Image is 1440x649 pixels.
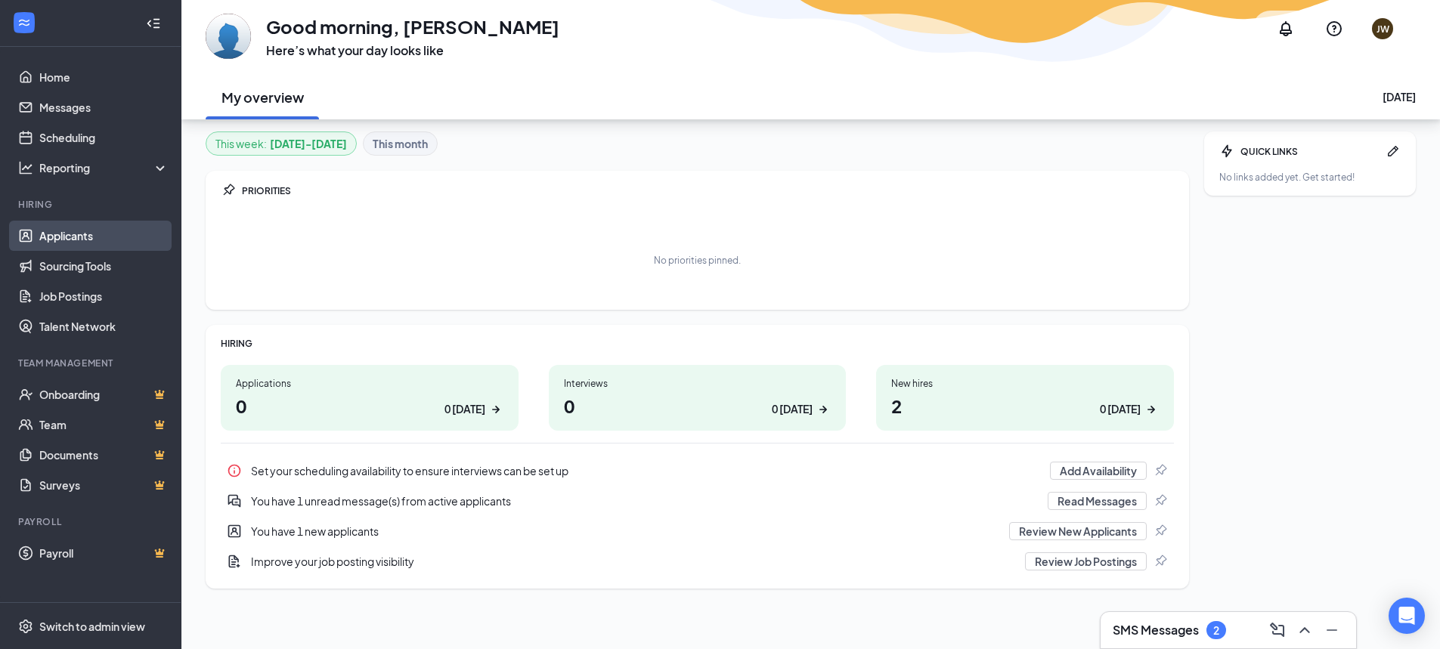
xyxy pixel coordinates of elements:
[1113,622,1199,638] h3: SMS Messages
[18,515,166,528] div: Payroll
[891,377,1159,390] div: New hires
[18,619,33,634] svg: Settings
[221,365,519,431] a: Applications00 [DATE]ArrowRight
[251,554,1016,569] div: Improve your job posting visibility
[227,524,242,539] svg: UserEntity
[266,14,559,39] h1: Good morning, [PERSON_NAME]
[266,42,559,59] h3: Here’s what your day looks like
[251,524,1000,539] div: You have 1 new applicants
[39,122,169,153] a: Scheduling
[891,393,1159,419] h1: 2
[39,379,169,409] a: OnboardingCrown
[1325,20,1343,38] svg: QuestionInfo
[18,357,166,369] div: Team Management
[39,409,169,440] a: TeamCrown
[221,456,1174,486] div: Set your scheduling availability to ensure interviews can be set up
[564,377,831,390] div: Interviews
[1386,144,1401,159] svg: Pen
[1153,524,1168,539] svg: Pin
[1219,144,1234,159] svg: Bolt
[1320,618,1344,642] button: Minimize
[221,337,1174,350] div: HIRING
[1144,402,1159,417] svg: ArrowRight
[1240,145,1380,158] div: QUICK LINKS
[549,365,847,431] a: Interviews00 [DATE]ArrowRight
[39,251,169,281] a: Sourcing Tools
[18,198,166,211] div: Hiring
[373,135,428,152] b: This month
[1268,621,1287,639] svg: ComposeMessage
[1025,552,1147,570] button: Review Job Postings
[227,463,242,478] svg: Info
[1377,23,1389,36] div: JW
[1050,462,1147,480] button: Add Availability
[242,184,1174,197] div: PRIORITIES
[221,546,1174,576] div: Improve your job posting visibility
[39,311,169,341] a: Talent Network
[1296,621,1314,639] svg: ChevronUp
[270,135,347,152] b: [DATE] - [DATE]
[251,493,1039,508] div: You have 1 unread message(s) from active applicants
[1277,20,1295,38] svg: Notifications
[1383,89,1416,104] div: [DATE]
[39,281,169,311] a: Job Postings
[1293,618,1317,642] button: ChevronUp
[221,456,1174,486] a: InfoSet your scheduling availability to ensure interviews can be set upAdd AvailabilityPin
[39,538,169,568] a: PayrollCrown
[1153,554,1168,569] svg: Pin
[1153,463,1168,478] svg: Pin
[146,16,161,31] svg: Collapse
[18,160,33,175] svg: Analysis
[772,401,813,417] div: 0 [DATE]
[488,402,503,417] svg: ArrowRight
[564,393,831,419] h1: 0
[206,14,251,59] img: Jeff Wilson
[221,486,1174,516] a: DoubleChatActiveYou have 1 unread message(s) from active applicantsRead MessagesPin
[816,402,831,417] svg: ArrowRight
[654,254,741,267] div: No priorities pinned.
[1153,493,1168,508] svg: Pin
[39,92,169,122] a: Messages
[1100,401,1141,417] div: 0 [DATE]
[1009,522,1147,540] button: Review New Applicants
[1389,598,1425,634] div: Open Intercom Messenger
[39,619,145,634] div: Switch to admin view
[221,516,1174,546] a: UserEntityYou have 1 new applicantsReview New ApplicantsPin
[236,393,503,419] h1: 0
[251,463,1041,478] div: Set your scheduling availability to ensure interviews can be set up
[215,135,347,152] div: This week :
[221,88,304,107] h2: My overview
[227,554,242,569] svg: DocumentAdd
[221,516,1174,546] div: You have 1 new applicants
[221,486,1174,516] div: You have 1 unread message(s) from active applicants
[1323,621,1341,639] svg: Minimize
[39,440,169,470] a: DocumentsCrown
[236,377,503,390] div: Applications
[1213,624,1219,637] div: 2
[444,401,485,417] div: 0 [DATE]
[227,493,242,508] svg: DoubleChatActive
[39,221,169,251] a: Applicants
[221,546,1174,576] a: DocumentAddImprove your job posting visibilityReview Job PostingsPin
[221,183,236,198] svg: Pin
[17,15,32,30] svg: WorkstreamLogo
[1265,618,1290,642] button: ComposeMessage
[39,470,169,500] a: SurveysCrown
[39,62,169,92] a: Home
[1219,171,1401,184] div: No links added yet. Get started!
[39,160,169,175] div: Reporting
[876,365,1174,431] a: New hires20 [DATE]ArrowRight
[1048,492,1147,510] button: Read Messages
